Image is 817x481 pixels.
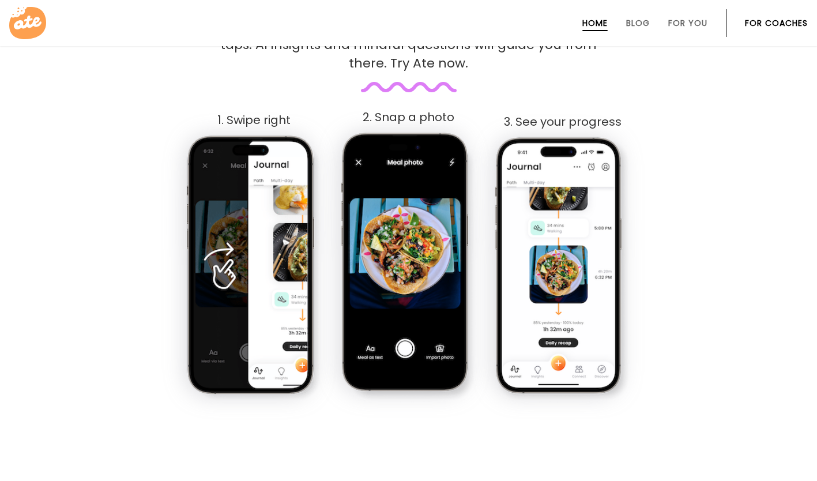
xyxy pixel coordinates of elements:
img: App screenshot [186,134,322,403]
img: App screenshot [494,136,631,403]
div: 2. Snap a photo [333,111,485,124]
div: 3. See your progress [487,115,639,129]
a: For You [668,18,707,28]
a: Home [582,18,608,28]
img: App screenshot [340,131,477,403]
div: 1. Swipe right [178,114,330,127]
a: Blog [626,18,650,28]
a: For Coaches [745,18,808,28]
